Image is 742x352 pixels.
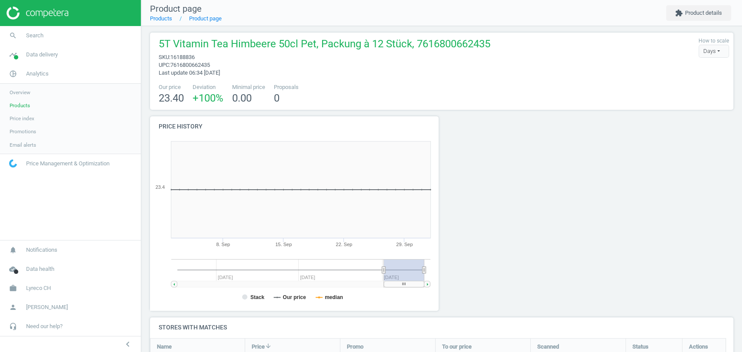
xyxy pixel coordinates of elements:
div: Days [699,45,729,58]
label: How to scale [699,37,729,45]
span: Data delivery [26,51,58,59]
span: 0.00 [232,92,252,104]
tspan: Stack [250,294,264,300]
span: Actions [689,343,708,351]
button: chevron_left [117,339,139,350]
span: Price Management & Optimization [26,160,110,168]
span: Search [26,32,43,39]
i: arrow_downward [265,342,272,349]
i: pie_chart_outlined [5,66,21,82]
span: Our price [159,83,184,91]
tspan: 22. Sep [336,242,352,247]
tspan: 8. Sep [216,242,230,247]
span: Data health [26,265,54,273]
i: cloud_done [5,261,21,277]
span: Email alerts [10,141,36,148]
tspan: 29. Sep [396,242,413,247]
span: Product page [150,3,202,14]
span: 7616800662435 [170,62,210,68]
span: sku : [159,54,170,60]
i: extension [675,9,683,17]
span: Notifications [26,246,57,254]
h4: Stores with matches [150,317,733,338]
i: search [5,27,21,44]
span: 23.40 [159,92,184,104]
span: Promotions [10,128,36,135]
h4: Price history [150,116,439,137]
a: Products [150,15,172,22]
span: Last update 06:34 [DATE] [159,69,220,76]
img: wGWNvw8QSZomAAAAABJRU5ErkJggg== [9,159,17,168]
tspan: 15. Sep [275,242,292,247]
span: Proposals [274,83,299,91]
span: Need our help? [26,322,63,330]
i: timeline [5,46,21,63]
span: Minimal price [232,83,265,91]
span: Scanned [537,343,559,351]
i: headset_mic [5,318,21,335]
img: ajHJNr6hYgQAAAAASUVORK5CYII= [7,7,68,20]
i: chevron_left [123,339,133,349]
span: Promo [347,343,363,351]
span: Price index [10,115,34,122]
span: Overview [10,89,30,96]
span: Status [632,343,649,351]
span: upc : [159,62,170,68]
span: [PERSON_NAME] [26,303,68,311]
i: work [5,280,21,296]
i: person [5,299,21,316]
span: Analytics [26,70,49,78]
span: 5T Vitamin Tea Himbeere 50cl Pet, Packung à 12 Stück, 7616800662435 [159,37,490,53]
span: Products [10,102,30,109]
i: notifications [5,242,21,258]
span: Lyreco CH [26,284,51,292]
span: Deviation [193,83,223,91]
a: Product page [189,15,222,22]
tspan: Our price [283,294,306,300]
span: +100 % [193,92,223,104]
span: 0 [274,92,279,104]
span: 16188836 [170,54,195,60]
span: Price [252,343,265,351]
span: Name [157,343,172,351]
span: To our price [442,343,472,351]
button: extensionProduct details [666,5,731,21]
tspan: median [325,294,343,300]
text: 23.4 [156,184,165,190]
